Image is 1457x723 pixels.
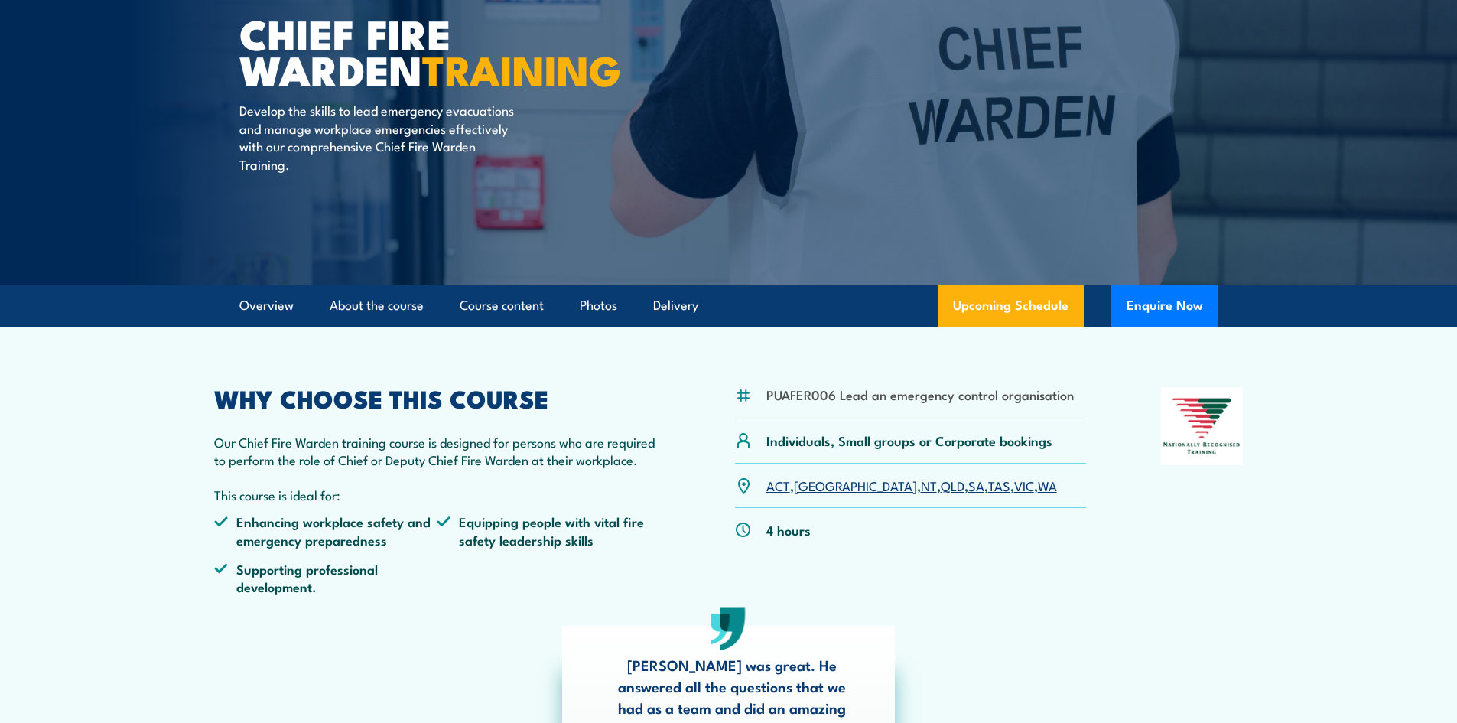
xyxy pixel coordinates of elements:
p: This course is ideal for: [214,486,661,503]
p: Develop the skills to lead emergency evacuations and manage workplace emergencies effectively wit... [239,101,519,173]
p: 4 hours [766,521,811,539]
p: Our Chief Fire Warden training course is designed for persons who are required to perform the rol... [214,433,661,469]
a: NT [921,476,937,494]
a: Course content [460,285,544,326]
strong: TRAINING [422,37,621,100]
p: , , , , , , , [766,477,1057,494]
a: [GEOGRAPHIC_DATA] [794,476,917,494]
button: Enquire Now [1111,285,1218,327]
p: Individuals, Small groups or Corporate bookings [766,432,1052,449]
h1: Chief Fire Warden [239,15,617,86]
h2: WHY CHOOSE THIS COURSE [214,387,661,409]
a: About the course [330,285,424,326]
a: TAS [988,476,1010,494]
li: Supporting professional development. [214,560,437,596]
li: Equipping people with vital fire safety leadership skills [437,513,660,549]
a: ACT [766,476,790,494]
li: Enhancing workplace safety and emergency preparedness [214,513,437,549]
a: Photos [580,285,617,326]
li: PUAFER006 Lead an emergency control organisation [766,386,1074,403]
a: QLD [941,476,964,494]
img: Nationally Recognised Training logo. [1161,387,1244,465]
a: Overview [239,285,294,326]
a: WA [1038,476,1057,494]
a: Delivery [653,285,698,326]
a: VIC [1014,476,1034,494]
a: Upcoming Schedule [938,285,1084,327]
a: SA [968,476,984,494]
